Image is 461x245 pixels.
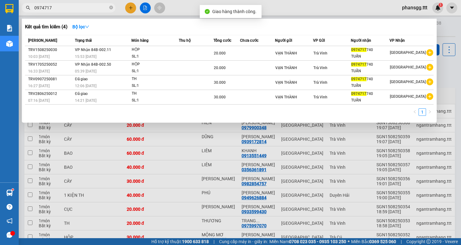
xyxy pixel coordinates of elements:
div: TRV1508250030 [28,47,73,53]
span: 0974717 [351,62,366,67]
span: Giao hàng thành công. [212,9,257,14]
span: right [428,110,432,114]
span: 16:27 [DATE] [28,84,50,88]
span: VP Nhận 84B-002.11 [75,48,111,52]
span: Người nhận [351,38,371,43]
sup: 1 [12,189,14,191]
span: 10:03 [DATE] [28,54,50,59]
span: VP Nhận 84B-002.50 [75,62,111,67]
input: Tìm tên, số ĐT hoặc mã đơn [34,4,108,11]
div: TUẤN [351,53,390,60]
div: TRV2806250012 [28,91,73,97]
span: plus-circle [426,93,433,100]
span: [GEOGRAPHIC_DATA] [390,80,426,84]
div: SL: 1 [132,68,179,75]
div: VẠN THÀNH [275,79,313,86]
button: right [426,108,434,116]
span: Trà Vinh [313,51,327,55]
span: 07:16 [DATE] [28,98,50,103]
div: 740 [351,91,390,97]
div: VẠN THÀNH [275,50,313,57]
span: Trà Vinh [313,80,327,85]
div: TRV0907250081 [28,76,73,82]
span: 15:53 [DATE] [75,54,96,59]
span: 20.000 [214,66,226,70]
span: [PERSON_NAME] [28,38,57,43]
button: Bộ lọcdown [67,22,94,32]
span: Đã giao [75,77,88,81]
li: 1 [419,108,426,116]
span: 0974717 [351,92,366,96]
span: close-circle [109,5,113,11]
span: [GEOGRAPHIC_DATA] [390,94,426,99]
div: 740 [351,47,390,53]
span: 0974717 [351,48,366,52]
span: left [413,110,417,114]
span: Tổng cước [213,38,231,43]
span: 0974717 [351,77,366,81]
span: Trà Vinh [313,95,327,99]
div: TH [132,90,179,97]
span: plus-circle [426,64,433,71]
span: 05:39 [DATE] [75,69,96,73]
img: warehouse-icon [6,190,13,196]
button: left [411,108,419,116]
span: VP Gửi [313,38,325,43]
span: check-circle [205,9,210,14]
div: 740 [351,61,390,68]
span: 12:06 [DATE] [75,84,96,88]
span: Đã giao [75,92,88,96]
div: 740 [351,76,390,82]
span: plus-circle [426,78,433,85]
img: logo-vxr [5,4,13,13]
div: TUẤN [351,97,390,104]
div: TH [132,76,179,82]
span: 20.000 [214,51,226,55]
span: Người gửi [275,38,292,43]
div: TRV1705250052 [28,61,73,68]
div: SL: 1 [132,53,179,60]
div: VẠN THÀNH [275,94,313,101]
li: Previous Page [411,108,419,116]
div: SL: 1 [132,82,179,89]
span: Chưa cước [240,38,258,43]
span: [GEOGRAPHIC_DATA] [390,50,426,55]
span: plus-circle [426,49,433,56]
div: TUẤN [351,68,390,74]
span: Thu hộ [179,38,191,43]
span: VP Nhận [390,38,405,43]
div: SL: 1 [132,97,179,104]
span: 14:21 [DATE] [75,98,96,103]
span: Trà Vinh [313,66,327,70]
span: Món hàng [131,38,149,43]
div: HỘP [132,46,179,53]
div: TUẤN [351,82,390,89]
img: solution-icon [6,25,13,31]
span: close-circle [109,6,113,9]
a: 1 [419,109,426,115]
span: question-circle [7,204,12,210]
div: VẠN THÀNH [275,65,313,71]
span: notification [7,218,12,224]
span: search [26,6,30,10]
span: 30.000 [214,80,226,85]
span: 30.000 [214,95,226,99]
div: HỘP [132,61,179,68]
span: message [7,232,12,238]
h3: Kết quả tìm kiếm ( 4 ) [25,24,67,30]
strong: Bộ lọc [72,24,89,29]
li: Next Page [426,108,434,116]
span: Trạng thái [75,38,92,43]
span: 16:33 [DATE] [28,69,50,73]
span: [GEOGRAPHIC_DATA] [390,65,426,69]
img: warehouse-icon [6,40,13,47]
span: down [85,25,89,29]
